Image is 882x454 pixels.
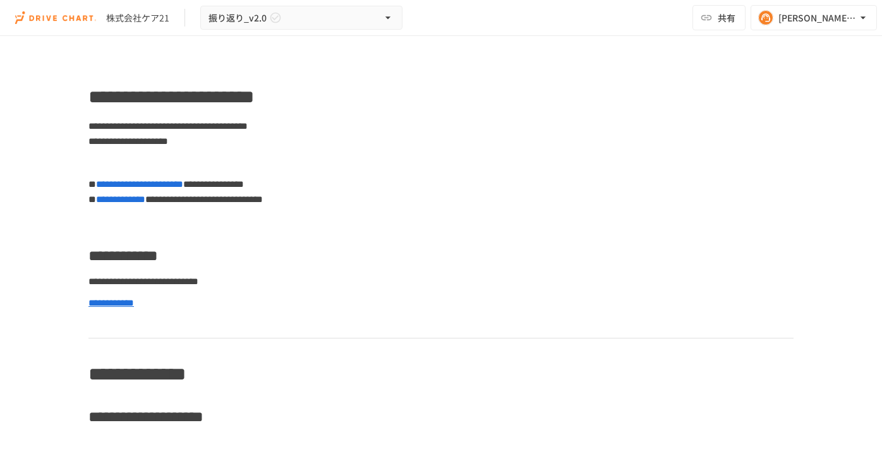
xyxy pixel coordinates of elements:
span: 振り返り_v2.0 [208,10,267,26]
img: i9VDDS9JuLRLX3JIUyK59LcYp6Y9cayLPHs4hOxMB9W [15,8,96,28]
div: 株式会社ケア21 [106,11,169,25]
button: [PERSON_NAME][EMAIL_ADDRESS][DOMAIN_NAME] [751,5,877,30]
div: [PERSON_NAME][EMAIL_ADDRESS][DOMAIN_NAME] [778,10,857,26]
button: 振り返り_v2.0 [200,6,402,30]
span: 共有 [718,11,735,25]
button: 共有 [692,5,746,30]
